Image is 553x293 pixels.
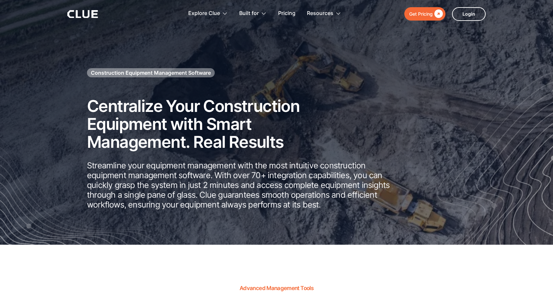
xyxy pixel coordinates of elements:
h1: Construction Equipment Management Software [91,69,211,76]
a: Get Pricing [404,7,445,21]
div: Get Pricing [409,10,433,18]
div: Built for [239,3,267,24]
h2: Centralize Your Construction Equipment with Smart Management. Real Results [87,97,348,151]
a: Pricing [278,3,295,24]
div: Resources [307,3,333,24]
div: Explore Clue [188,3,228,24]
h2: Advanced Management Tools [240,285,313,291]
div: Resources [307,3,341,24]
img: Construction fleet management software [409,51,553,245]
div: Explore Clue [188,3,220,24]
div:  [433,10,443,18]
div: Built for [239,3,259,24]
p: Streamline your equipment management with the most intuitive construction equipment management so... [87,161,397,209]
a: Login [452,7,486,21]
